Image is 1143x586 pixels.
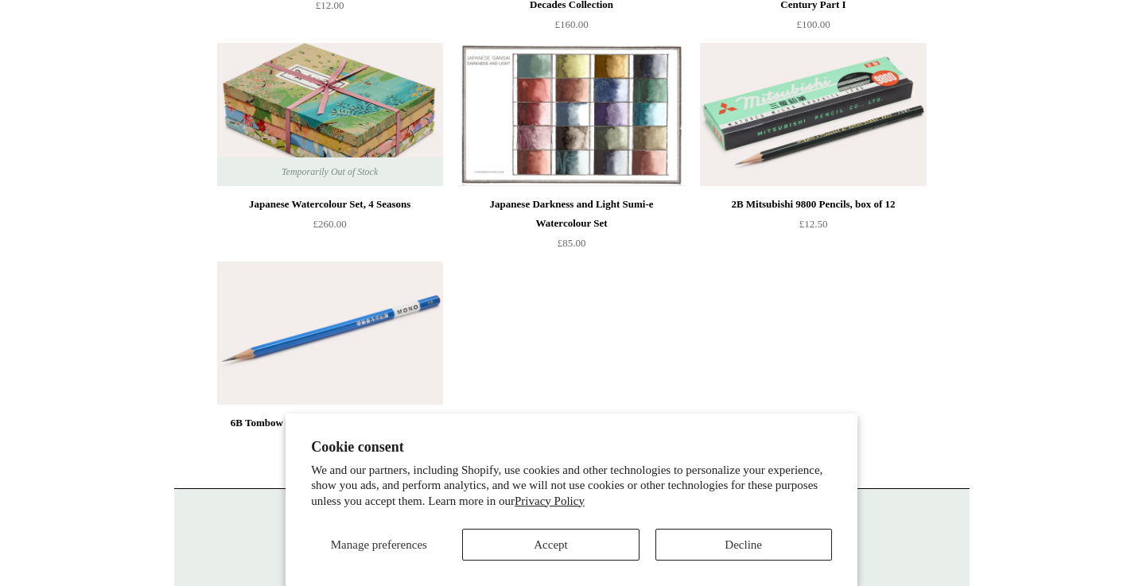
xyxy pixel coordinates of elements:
button: Accept [462,529,639,561]
span: £260.00 [313,218,346,230]
div: 2B Mitsubishi 9800 Pencils, box of 12 [704,195,922,214]
div: Japanese Watercolour Set, 4 Seasons [221,195,439,214]
a: 6B Tombow Mono KM-KKS Kohitsu Shosha Calligraphy Pencil £3.00 [217,413,443,479]
p: We and our partners, including Shopify, use cookies and other technologies to personalize your ex... [311,463,832,510]
span: £12.50 [799,218,828,230]
a: 2B Mitsubishi 9800 Pencils, box of 12 £12.50 [700,195,926,260]
a: 2B Mitsubishi 9800 Pencils, box of 12 2B Mitsubishi 9800 Pencils, box of 12 [700,43,926,186]
a: Japanese Watercolour Set, 4 Seasons Japanese Watercolour Set, 4 Seasons Temporarily Out of Stock [217,43,443,186]
img: 2B Mitsubishi 9800 Pencils, box of 12 [700,43,926,186]
img: 6B Tombow Mono KM-KKS Kohitsu Shosha Calligraphy Pencil [217,262,443,405]
img: Japanese Watercolour Set, 4 Seasons [217,43,443,186]
a: Privacy Policy [515,495,585,507]
button: Manage preferences [311,529,446,561]
div: 6B Tombow Mono KM-KKS Kohitsu Shosha Calligraphy Pencil [221,413,439,452]
span: £160.00 [554,18,588,30]
span: Manage preferences [331,538,427,551]
span: Temporarily Out of Stock [266,157,394,186]
div: Japanese Darkness and Light Sumi-e Watercolour Set [462,195,680,233]
a: Japanese Darkness and Light Sumi-e Watercolour Set Japanese Darkness and Light Sumi-e Watercolour... [458,43,684,186]
button: Decline [655,529,832,561]
a: Japanese Darkness and Light Sumi-e Watercolour Set £85.00 [458,195,684,260]
img: Japanese Darkness and Light Sumi-e Watercolour Set [458,43,684,186]
h2: Cookie consent [311,439,832,456]
a: 6B Tombow Mono KM-KKS Kohitsu Shosha Calligraphy Pencil 6B Tombow Mono KM-KKS Kohitsu Shosha Call... [217,262,443,405]
span: £85.00 [558,237,586,249]
a: Japanese Watercolour Set, 4 Seasons £260.00 [217,195,443,260]
span: £100.00 [796,18,830,30]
